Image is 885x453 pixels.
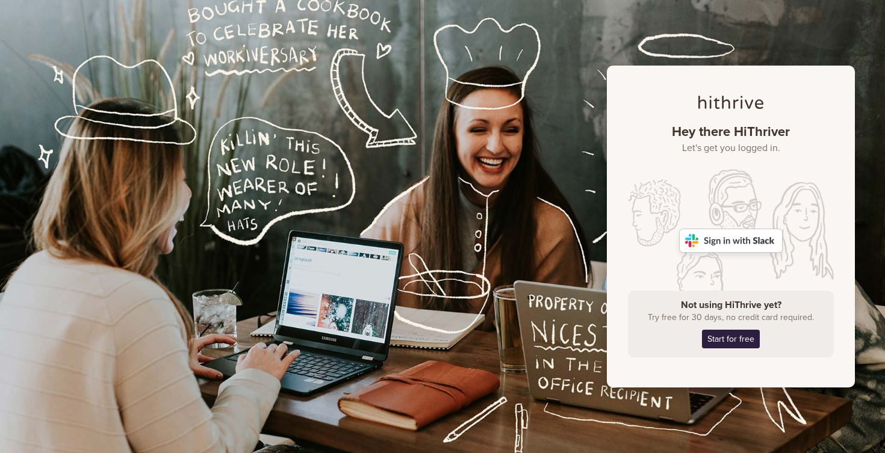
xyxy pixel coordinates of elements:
h1: Hey there HiThriver [628,124,834,155]
h4: Not using HiThrive yet? [637,300,825,311]
a: Start for free [702,330,760,348]
img: Sign in with Slack [679,229,783,253]
img: hithrive-logo-dark.4eb238aa.svg [698,96,763,109]
small: Let's get you logged in. [628,143,834,154]
p: Try free for 30 days, no credit card required. [637,311,825,324]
